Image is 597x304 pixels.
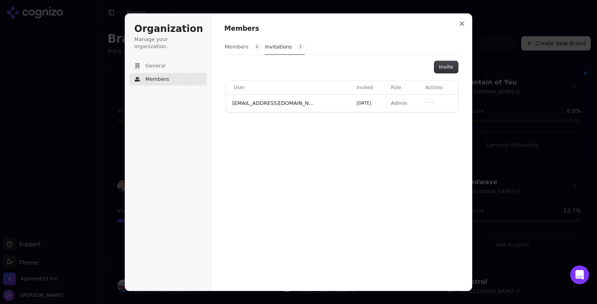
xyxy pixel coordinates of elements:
[136,13,150,27] div: Close
[226,81,353,94] th: User
[134,23,202,35] h1: Organization
[422,81,458,94] th: Actions
[297,44,304,50] span: 1
[145,62,165,69] span: General
[16,83,142,96] p: How can we help?
[357,101,371,106] span: [DATE]
[388,81,422,94] th: Role
[353,81,388,94] th: Invited
[115,13,130,28] img: Profile image for Alp
[145,76,169,83] span: Members
[391,100,416,107] p: Admin
[134,36,202,50] p: Manage your organization.
[16,166,135,181] b: [Identified] Degraded Performance on Prompts and Citations
[16,185,142,218] div: We are continuing to work on a fix for this incident. Some users may notice citation attributions...
[455,17,469,31] button: Close modal
[79,220,158,251] button: Messages
[253,44,261,50] span: 6
[8,132,150,162] div: Status: Cognizo App experiencing degraded performance
[16,56,142,83] p: Hi [PERSON_NAME] 👋
[224,24,460,34] h1: Members
[130,60,207,72] button: General
[232,100,315,107] span: [EMAIL_ADDRESS][DOMAIN_NAME]
[105,239,132,245] span: Messages
[425,98,435,107] button: Open menu
[434,61,458,73] button: Invite
[30,239,48,245] span: Home
[16,113,132,121] div: Send us a message
[33,139,142,155] div: Status: Cognizo App experiencing degraded performance
[8,106,150,128] div: Send us a message
[570,265,589,284] iframe: Intercom live chat
[16,15,75,28] img: logo
[130,73,207,86] button: Members
[99,13,115,28] img: Profile image for Deniz
[265,39,305,55] button: Invitations
[224,39,261,54] button: Members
